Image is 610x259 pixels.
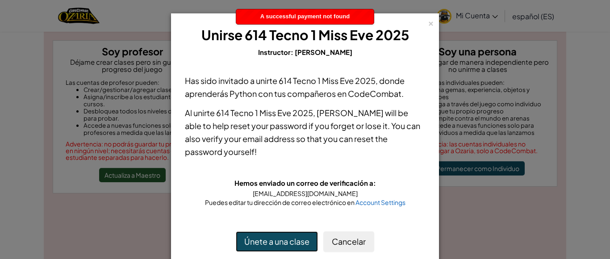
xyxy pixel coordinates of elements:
span: Puedes editar tu dirección de correo electrónico en [205,198,355,206]
span: 614 Tecno 1 Miss Eve 2025 [279,75,376,86]
div: × [428,17,434,27]
span: [PERSON_NAME] [317,108,384,118]
a: Account Settings [355,198,405,206]
span: 614 Tecno 1 Miss Eve 2025 [245,26,409,43]
span: Python [230,88,257,99]
div: [EMAIL_ADDRESS][DOMAIN_NAME] [185,189,425,198]
span: A successful payment not found [260,13,350,20]
span: Instructor: [258,48,295,56]
span: Al unirte [185,108,216,118]
span: [PERSON_NAME] [295,48,352,56]
button: Cancelar [323,231,374,252]
span: , [313,108,317,118]
span: con tus compañeros en CodeCombat. [257,88,404,99]
span: Unirse [201,26,242,43]
span: Has sido invitado a unirte [185,75,279,86]
span: Hemos enviado un correo de verificación a: [234,179,376,187]
button: Únete a una clase [236,231,318,252]
span: 614 Tecno 1 Miss Eve 2025 [216,108,313,118]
